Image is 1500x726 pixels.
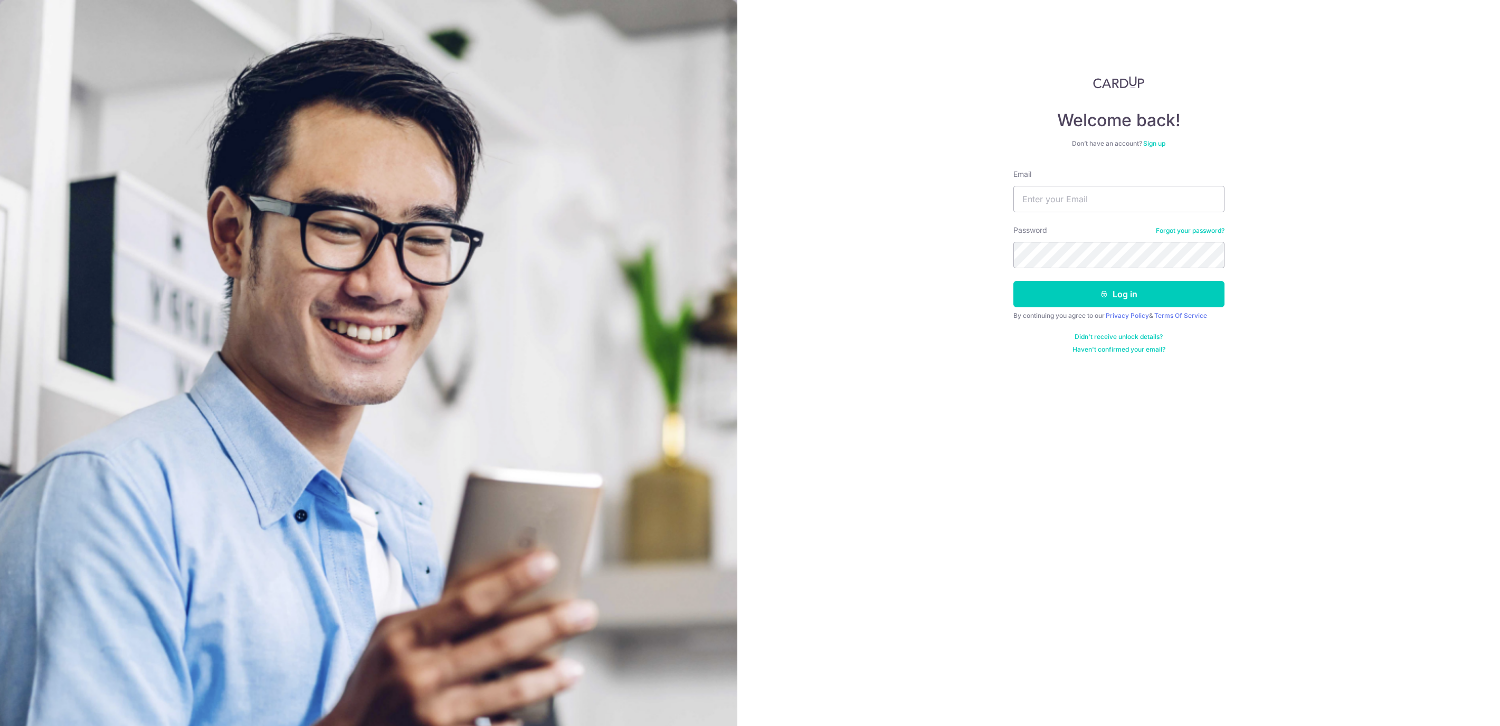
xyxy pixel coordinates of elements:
[1013,225,1047,235] label: Password
[1013,139,1224,148] div: Don’t have an account?
[1106,312,1149,319] a: Privacy Policy
[1072,345,1165,354] a: Haven't confirmed your email?
[1013,169,1031,180] label: Email
[1013,186,1224,212] input: Enter your Email
[1013,312,1224,320] div: By continuing you agree to our &
[1075,333,1163,341] a: Didn't receive unlock details?
[1154,312,1207,319] a: Terms Of Service
[1143,139,1165,147] a: Sign up
[1093,76,1145,89] img: CardUp Logo
[1156,227,1224,235] a: Forgot your password?
[1013,110,1224,131] h4: Welcome back!
[1013,281,1224,307] button: Log in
